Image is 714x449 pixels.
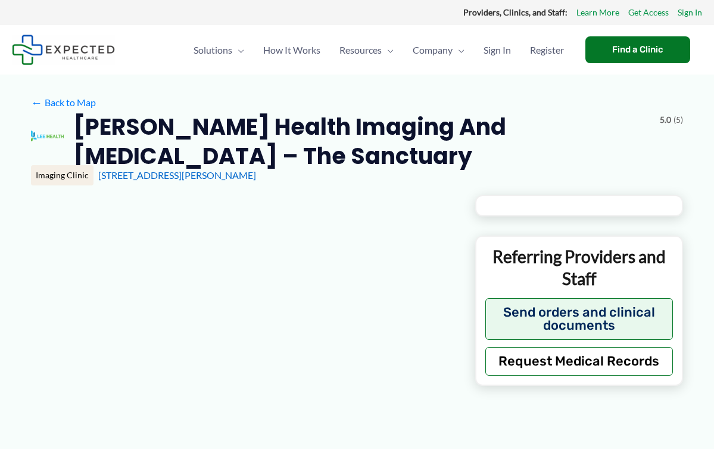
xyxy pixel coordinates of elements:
a: ResourcesMenu Toggle [330,29,403,71]
a: How It Works [254,29,330,71]
button: Request Medical Records [485,347,673,376]
a: Sign In [678,5,702,20]
span: Register [530,29,564,71]
span: How It Works [263,29,320,71]
span: Menu Toggle [453,29,464,71]
strong: Providers, Clinics, and Staff: [463,7,568,17]
a: Register [520,29,573,71]
span: Resources [339,29,382,71]
span: Company [413,29,453,71]
a: CompanyMenu Toggle [403,29,474,71]
nav: Primary Site Navigation [184,29,573,71]
a: [STREET_ADDRESS][PERSON_NAME] [98,169,256,181]
span: ← [31,97,42,108]
a: Sign In [474,29,520,71]
span: Menu Toggle [232,29,244,71]
span: 5.0 [660,112,671,128]
a: Find a Clinic [585,36,690,63]
a: Get Access [628,5,669,20]
button: Send orders and clinical documents [485,298,673,340]
span: Sign In [484,29,511,71]
h2: [PERSON_NAME] Health Imaging and [MEDICAL_DATA] – The Sanctuary [73,112,650,171]
span: (5) [674,112,683,128]
a: SolutionsMenu Toggle [184,29,254,71]
p: Referring Providers and Staff [485,246,673,289]
span: Solutions [194,29,232,71]
div: Imaging Clinic [31,165,93,185]
img: Expected Healthcare Logo - side, dark font, small [12,35,115,65]
a: ←Back to Map [31,94,96,112]
a: Learn More [576,5,619,20]
span: Menu Toggle [382,29,394,71]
